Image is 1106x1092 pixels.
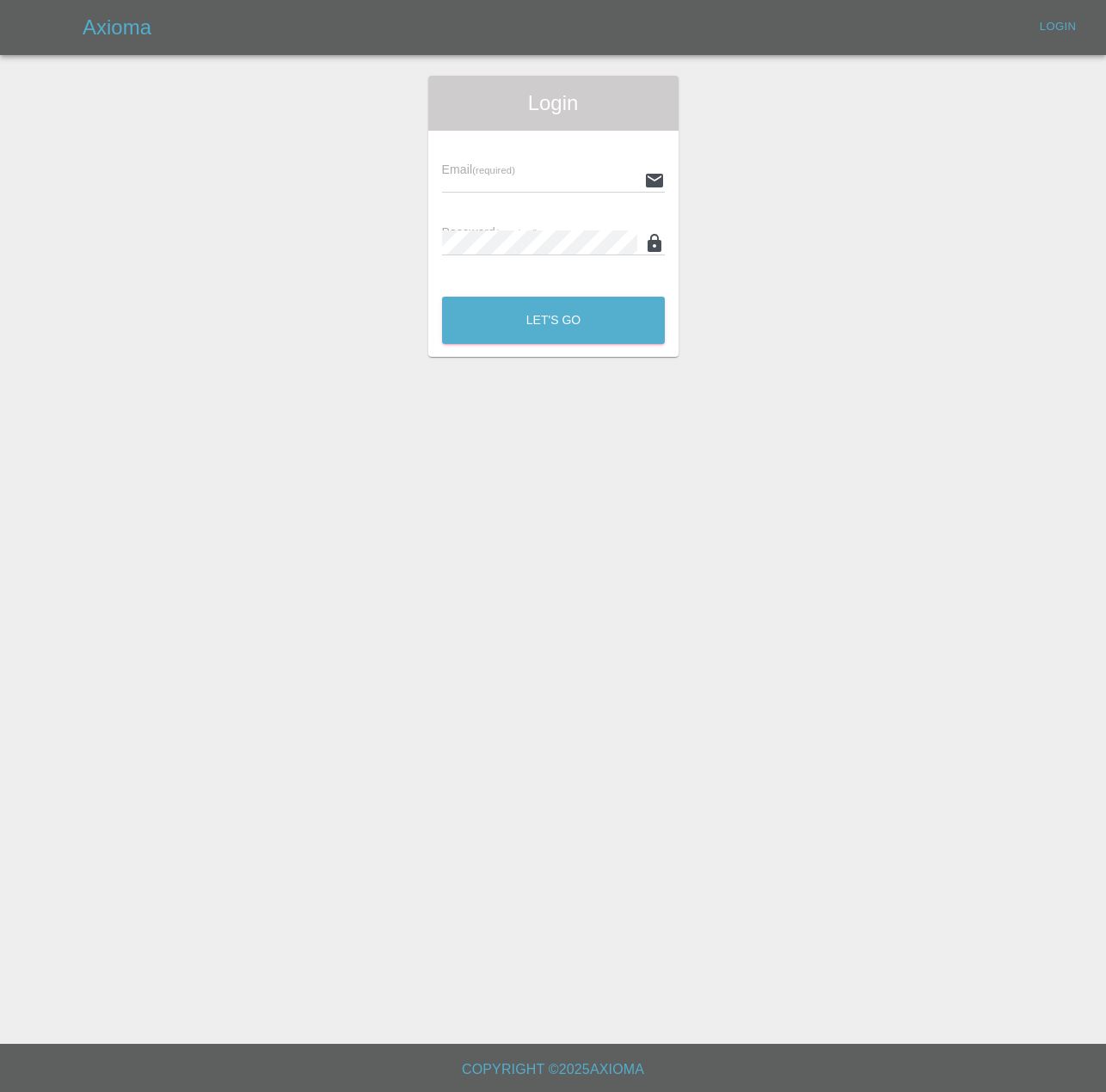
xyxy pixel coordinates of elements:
[1030,14,1085,40] a: Login
[442,225,538,239] span: Password
[442,89,665,117] span: Login
[442,163,515,176] span: Email
[442,297,665,344] button: Let's Go
[472,165,515,175] small: (required)
[495,228,538,238] small: (required)
[83,14,151,41] h5: Axioma
[14,1058,1092,1082] h6: Copyright © 2025 Axioma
